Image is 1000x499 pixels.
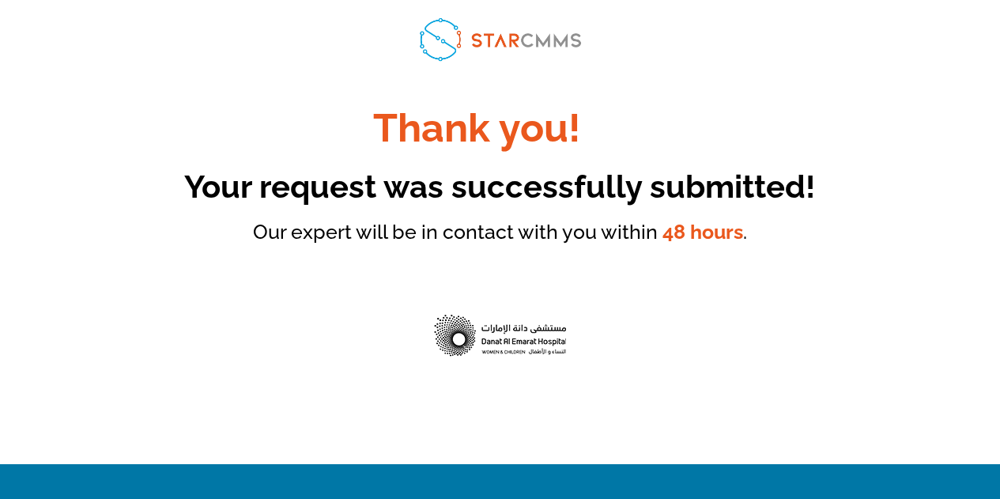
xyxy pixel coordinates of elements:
[100,220,900,244] div: .
[815,197,816,198] img: capterra_tracker.gif
[53,108,900,156] h1: Thank you!
[387,284,613,395] img: hospital (1)
[253,220,658,244] span: Our expert will be in contact with you within
[184,168,815,205] span: Your request was successfully submitted!
[662,220,743,244] strong: 48 hours
[412,10,588,68] img: STAR-Logo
